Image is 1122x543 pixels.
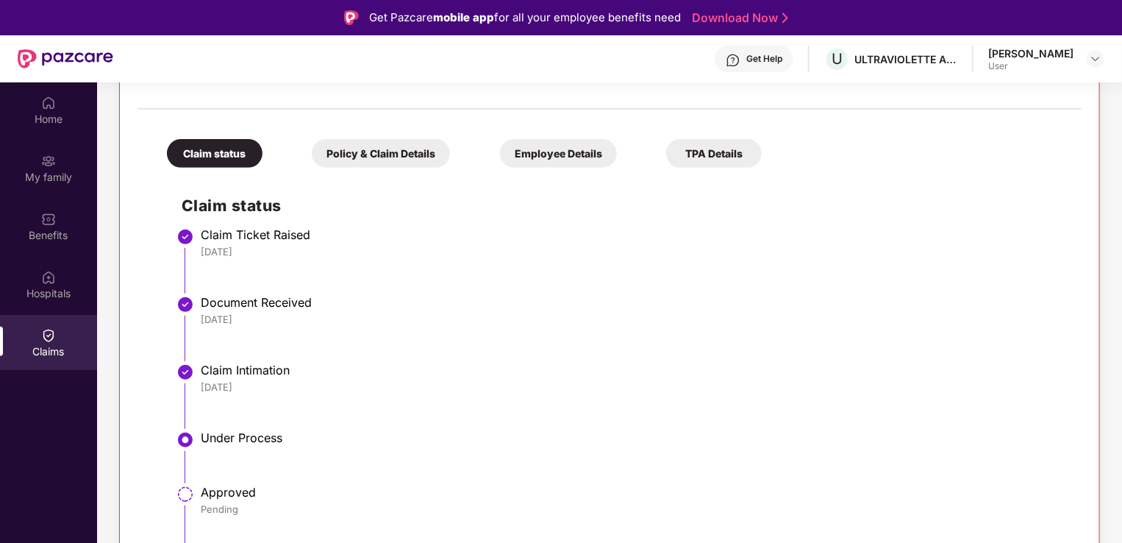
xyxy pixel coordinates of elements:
img: svg+xml;base64,PHN2ZyBpZD0iSG9zcGl0YWxzIiB4bWxucz0iaHR0cDovL3d3dy53My5vcmcvMjAwMC9zdmciIHdpZHRoPS... [41,270,56,285]
div: TPA Details [666,139,762,168]
img: Logo [344,10,359,25]
div: Claim Ticket Raised [201,227,1067,242]
div: Policy & Claim Details [312,139,450,168]
img: svg+xml;base64,PHN2ZyBpZD0iSG9tZSIgeG1sbnM9Imh0dHA6Ly93d3cudzMub3JnLzIwMDAvc3ZnIiB3aWR0aD0iMjAiIG... [41,96,56,110]
h2: Claim status [182,194,1067,218]
div: [PERSON_NAME] [988,46,1073,60]
div: Get Help [746,53,782,65]
img: svg+xml;base64,PHN2ZyBpZD0iQmVuZWZpdHMiIHhtbG5zPSJodHRwOi8vd3d3LnczLm9yZy8yMDAwL3N2ZyIgd2lkdGg9Ij... [41,212,56,227]
img: New Pazcare Logo [18,49,113,68]
img: svg+xml;base64,PHN2ZyBpZD0iU3RlcC1BY3RpdmUtMzJ4MzIiIHhtbG5zPSJodHRwOi8vd3d3LnczLm9yZy8yMDAwL3N2Zy... [176,431,194,449]
div: Employee Details [500,139,617,168]
img: svg+xml;base64,PHN2ZyBpZD0iU3RlcC1Eb25lLTMyeDMyIiB4bWxucz0iaHR0cDovL3d3dy53My5vcmcvMjAwMC9zdmciIH... [176,296,194,313]
img: svg+xml;base64,PHN2ZyBpZD0iU3RlcC1Eb25lLTMyeDMyIiB4bWxucz0iaHR0cDovL3d3dy53My5vcmcvMjAwMC9zdmciIH... [176,228,194,246]
img: svg+xml;base64,PHN2ZyBpZD0iQ2xhaW0iIHhtbG5zPSJodHRwOi8vd3d3LnczLm9yZy8yMDAwL3N2ZyIgd2lkdGg9IjIwIi... [41,328,56,343]
img: svg+xml;base64,PHN2ZyBpZD0iU3RlcC1Eb25lLTMyeDMyIiB4bWxucz0iaHR0cDovL3d3dy53My5vcmcvMjAwMC9zdmciIH... [176,363,194,381]
a: Download Now [692,10,784,26]
div: Approved [201,485,1067,500]
div: Get Pazcare for all your employee benefits need [369,9,681,26]
strong: mobile app [433,10,494,24]
img: svg+xml;base64,PHN2ZyB3aWR0aD0iMjAiIGhlaWdodD0iMjAiIHZpZXdCb3g9IjAgMCAyMCAyMCIgZmlsbD0ibm9uZSIgeG... [41,154,56,168]
img: svg+xml;base64,PHN2ZyBpZD0iSGVscC0zMngzMiIgeG1sbnM9Imh0dHA6Ly93d3cudzMub3JnLzIwMDAvc3ZnIiB3aWR0aD... [726,53,740,68]
img: svg+xml;base64,PHN2ZyBpZD0iU3RlcC1QZW5kaW5nLTMyeDMyIiB4bWxucz0iaHR0cDovL3d3dy53My5vcmcvMjAwMC9zdm... [176,486,194,503]
div: Under Process [201,430,1067,445]
img: Stroke [782,10,788,26]
img: svg+xml;base64,PHN2ZyBpZD0iRHJvcGRvd24tMzJ4MzIiIHhtbG5zPSJodHRwOi8vd3d3LnczLm9yZy8yMDAwL3N2ZyIgd2... [1090,53,1101,65]
div: User [988,60,1073,72]
div: ULTRAVIOLETTE AUTOMOTIVE PRIVATE LIMITED [854,52,957,66]
div: Claim status [167,139,262,168]
div: Pending [201,503,1067,516]
div: [DATE] [201,245,1067,258]
span: U [832,50,843,68]
div: Document Received [201,295,1067,310]
div: [DATE] [201,313,1067,326]
div: [DATE] [201,380,1067,394]
div: Claim Intimation [201,363,1067,377]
